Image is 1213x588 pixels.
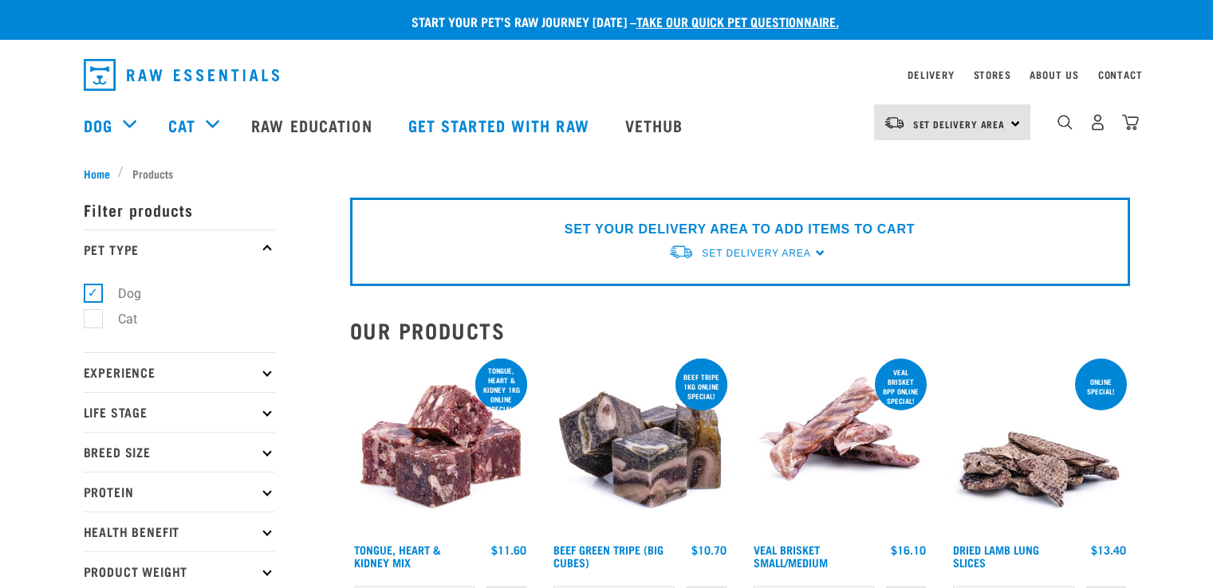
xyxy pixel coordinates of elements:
div: $10.70 [691,543,727,556]
div: $16.10 [891,543,926,556]
label: Dog [93,284,148,304]
nav: breadcrumbs [84,165,1130,182]
img: 1207 Veal Brisket 4pp 01 [750,355,931,536]
span: Set Delivery Area [913,121,1006,127]
a: Beef Green Tripe (Big Cubes) [553,547,664,565]
h2: Our Products [350,318,1130,343]
p: Pet Type [84,229,275,269]
a: Cat [168,113,195,137]
img: user.png [1089,114,1106,131]
div: $11.60 [491,543,526,556]
span: Home [84,165,110,182]
p: Breed Size [84,432,275,472]
a: Delivery [908,72,954,77]
a: Dog [84,113,112,137]
div: Veal Brisket 8pp online special! [875,360,927,413]
a: Contact [1098,72,1143,77]
img: van-moving.png [668,244,694,261]
div: Tongue, Heart & Kidney 1kg online special! [475,359,527,421]
p: SET YOUR DELIVERY AREA TO ADD ITEMS TO CART [565,220,915,239]
img: home-icon-1@2x.png [1057,115,1073,130]
p: Life Stage [84,392,275,432]
div: Beef tripe 1kg online special! [675,365,727,408]
p: Experience [84,352,275,392]
a: Vethub [609,93,703,157]
img: van-moving.png [884,116,905,130]
a: take our quick pet questionnaire. [636,18,839,25]
p: Filter products [84,190,275,229]
a: Dried Lamb Lung Slices [953,547,1039,565]
img: 1303 Lamb Lung Slices 01 [949,355,1130,536]
a: Stores [974,72,1011,77]
img: home-icon@2x.png [1122,114,1139,131]
a: Tongue, Heart & Kidney Mix [354,547,441,565]
p: Health Benefit [84,512,275,551]
div: ONLINE SPECIAL! [1075,370,1127,403]
img: 1167 Tongue Heart Kidney Mix 01 [350,355,531,536]
img: 1044 Green Tripe Beef [549,355,731,536]
label: Cat [93,309,144,329]
img: Raw Essentials Logo [84,59,279,91]
span: Set Delivery Area [702,248,810,259]
a: Home [84,165,119,182]
a: About Us [1030,72,1078,77]
p: Protein [84,472,275,512]
div: $13.40 [1091,543,1126,556]
a: Get started with Raw [392,93,609,157]
a: Veal Brisket Small/Medium [754,547,828,565]
nav: dropdown navigation [71,53,1143,97]
a: Raw Education [235,93,392,157]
